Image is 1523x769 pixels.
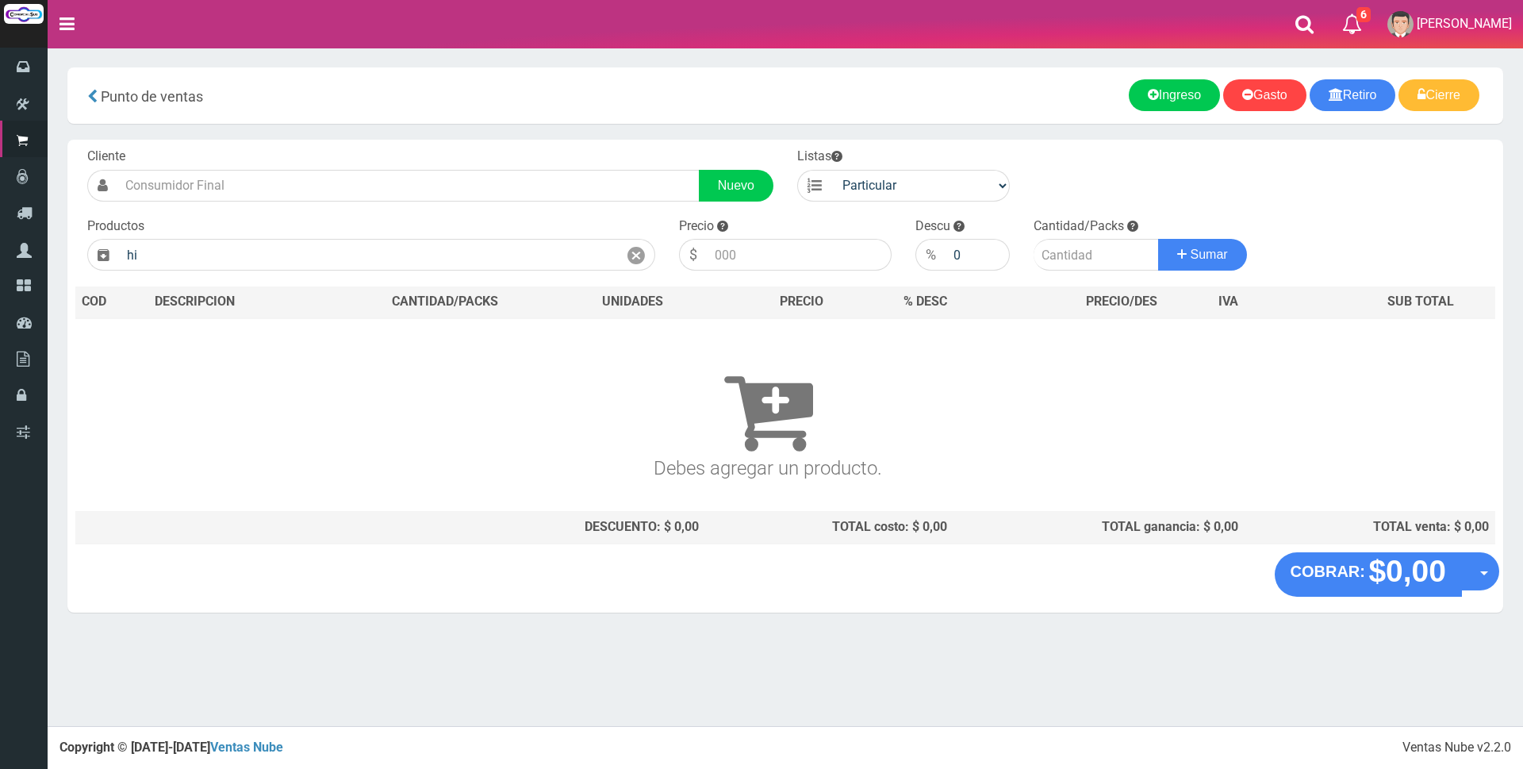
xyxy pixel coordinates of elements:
input: 000 [946,239,1010,271]
div: TOTAL costo: $ 0,00 [712,518,948,536]
strong: $0,00 [1368,554,1446,588]
input: Consumidor Final [117,170,700,202]
a: Gasto [1223,79,1306,111]
a: Nuevo [699,170,773,202]
span: SUB TOTAL [1387,293,1454,311]
span: [PERSON_NAME] [1417,16,1512,31]
span: PRECIO/DES [1086,294,1157,309]
strong: COBRAR: [1291,563,1365,580]
span: % DESC [903,294,947,309]
div: Ventas Nube v2.2.0 [1402,739,1511,757]
th: UNIDADES [561,286,704,318]
img: User Image [1387,11,1414,37]
img: Logo grande [4,4,44,24]
label: Productos [87,217,144,236]
th: DES [148,286,329,318]
input: Introduzca el nombre del producto [119,239,618,271]
div: TOTAL venta: $ 0,00 [1251,518,1489,536]
label: Cantidad/Packs [1034,217,1124,236]
label: Listas [797,148,842,166]
div: TOTAL ganancia: $ 0,00 [960,518,1238,536]
button: Sumar [1158,239,1247,271]
span: CRIPCION [178,294,235,309]
input: 000 [707,239,892,271]
label: Descu [915,217,950,236]
div: DESCUENTO: $ 0,00 [336,518,699,536]
a: Retiro [1310,79,1396,111]
button: COBRAR: $0,00 [1275,552,1463,597]
h3: Debes agregar un producto. [82,341,1454,479]
label: Cliente [87,148,125,166]
label: Precio [679,217,714,236]
a: Cierre [1398,79,1479,111]
strong: Copyright © [DATE]-[DATE] [59,740,283,755]
span: IVA [1218,294,1238,309]
th: COD [75,286,148,318]
span: PRECIO [780,293,823,311]
span: Sumar [1191,248,1228,261]
span: Punto de ventas [101,88,203,105]
div: $ [679,239,707,271]
a: Ingreso [1129,79,1220,111]
input: Cantidad [1034,239,1159,271]
span: 6 [1356,7,1371,22]
a: Ventas Nube [210,740,283,755]
div: % [915,239,946,271]
th: CANTIDAD/PACKS [329,286,561,318]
